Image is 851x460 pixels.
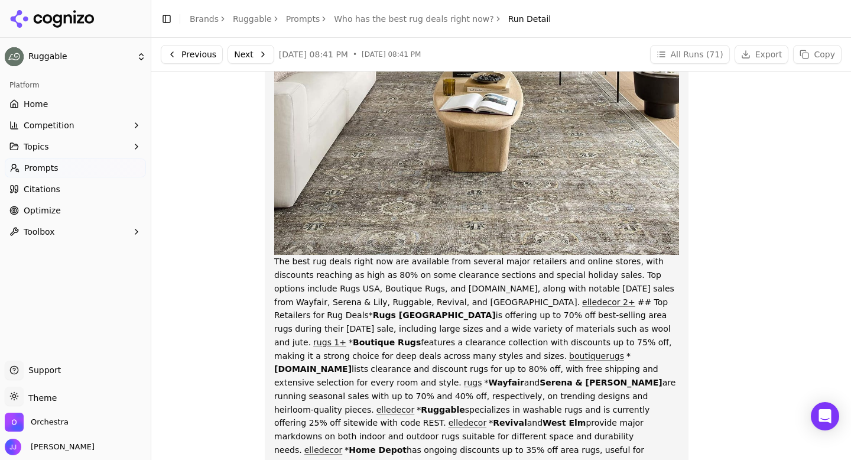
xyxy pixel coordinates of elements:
span: Run Detail [508,13,551,25]
strong: [DOMAIN_NAME] [274,364,352,374]
button: Next [228,45,274,64]
a: elledecor [449,418,487,427]
span: [DATE] 08:41 PM [362,50,421,59]
button: Previous [161,45,223,64]
a: Prompts [286,13,320,25]
button: Open organization switcher [5,413,69,432]
span: Competition [24,119,74,131]
span: [PERSON_NAME] [26,442,95,452]
span: Theme [24,393,57,403]
span: [DATE] 08:41 PM [279,48,348,60]
nav: breadcrumb [190,13,551,25]
button: Toolbox [5,222,146,241]
strong: Rugs [GEOGRAPHIC_DATA] [373,310,496,320]
span: Topics [24,141,49,153]
span: Toolbox [24,226,55,238]
span: Optimize [24,205,61,216]
a: Optimize [5,201,146,220]
a: Citations [5,180,146,199]
a: Prompts [5,158,146,177]
strong: Ruggable [421,405,465,414]
a: boutiquerugs [569,351,624,361]
button: All Runs (71) [650,45,730,64]
button: Topics [5,137,146,156]
span: Home [24,98,48,110]
button: Open user button [5,439,95,455]
img: Ruggable [5,47,24,66]
span: Prompts [24,162,59,174]
strong: Serena & [PERSON_NAME] [540,378,662,387]
button: Competition [5,116,146,135]
button: Copy [793,45,842,64]
strong: Wayfair [489,378,524,387]
a: rugs 1+ [313,338,346,347]
span: • [353,50,357,59]
a: elledecor [376,405,415,414]
span: Citations [24,183,60,195]
img: Jeff Jensen [5,439,21,455]
a: Home [5,95,146,114]
span: Support [24,364,61,376]
span: Orchestra [31,417,69,427]
div: Platform [5,76,146,95]
strong: Revival [493,418,527,427]
a: rugs [464,378,482,387]
strong: West Elm [543,418,586,427]
a: elledecor 2+ [582,297,635,307]
span: Ruggable [28,51,132,62]
div: Open Intercom Messenger [811,402,839,430]
button: Export [735,45,789,64]
strong: Boutique Rugs [353,338,421,347]
a: elledecor [304,445,343,455]
img: Orchestra [5,413,24,432]
a: Brands [190,14,219,24]
a: Ruggable [233,13,272,25]
a: Who has the best rug deals right now? [334,13,493,25]
strong: Home Depot [349,445,407,455]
